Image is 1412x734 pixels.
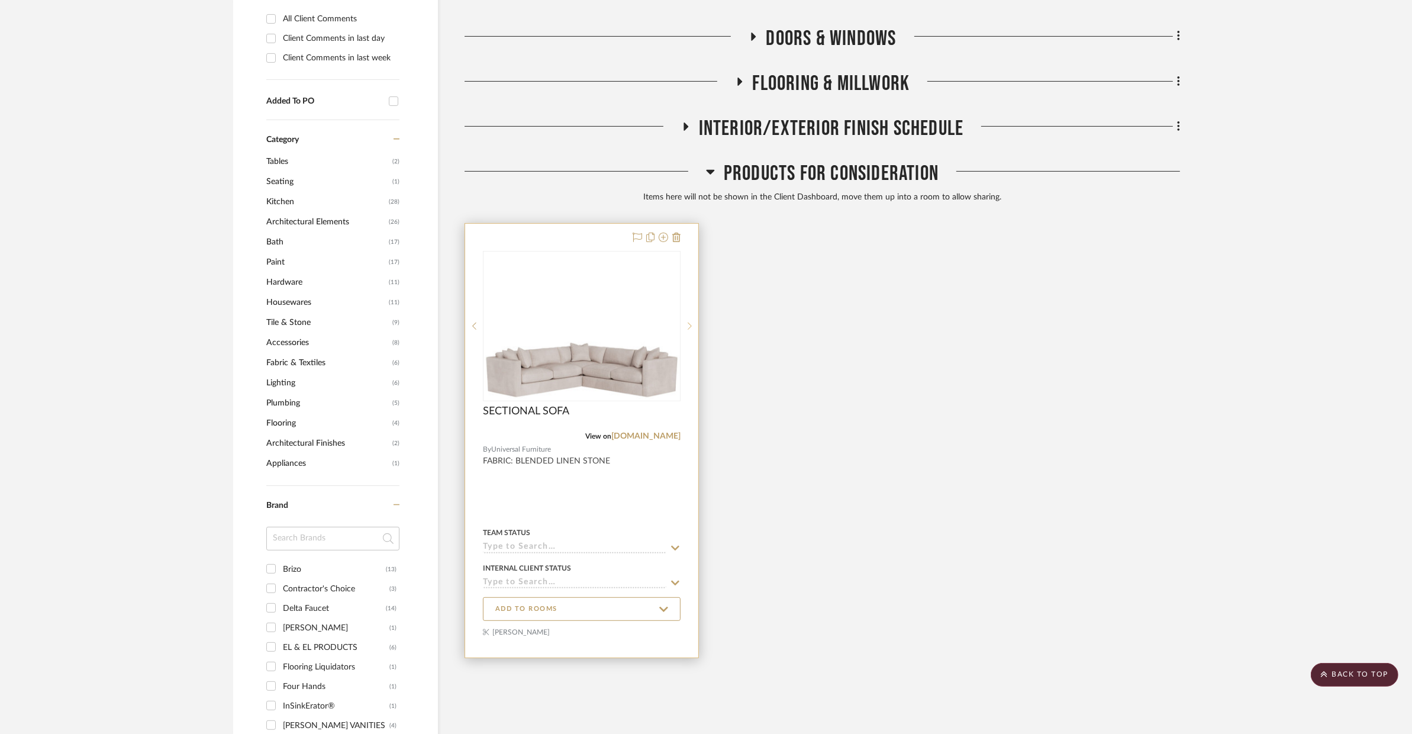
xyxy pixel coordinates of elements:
[266,292,386,313] span: Housewares
[483,563,571,574] div: Internal Client Status
[484,253,679,400] img: SECTIONAL SOFA
[389,213,399,231] span: (26)
[266,527,399,550] input: Search Brands
[392,454,399,473] span: (1)
[283,697,389,716] div: InSinkErator®
[766,26,897,51] span: DOORS & WINDOWS
[266,333,389,353] span: Accessories
[483,405,569,418] span: SECTIONAL SOFA
[266,393,389,413] span: Plumbing
[392,374,399,392] span: (6)
[266,152,389,172] span: Tables
[389,233,399,252] span: (17)
[266,353,389,373] span: Fabric & Textiles
[389,619,396,638] div: (1)
[266,172,389,192] span: Seating
[266,192,386,212] span: Kitchen
[283,619,389,638] div: [PERSON_NAME]
[266,373,389,393] span: Lighting
[389,580,396,598] div: (3)
[483,597,681,621] button: ADD TO ROOMS
[392,333,399,352] span: (8)
[283,29,396,48] div: Client Comments in last day
[753,71,910,96] span: FLOORING & MILLWORK
[389,192,399,211] span: (28)
[611,432,681,440] a: [DOMAIN_NAME]
[483,252,680,401] div: 0
[283,560,386,579] div: Brizo
[266,413,389,433] span: Flooring
[283,658,389,677] div: Flooring Liquidators
[585,433,611,440] span: View on
[266,212,386,232] span: Architectural Elements
[389,677,396,696] div: (1)
[699,116,964,141] span: INTERIOR/EXTERIOR FINISH SCHEDULE
[266,272,386,292] span: Hardware
[283,638,389,657] div: EL & EL PRODUCTS
[392,434,399,453] span: (2)
[389,638,396,657] div: (6)
[283,580,389,598] div: Contractor's Choice
[724,161,939,186] span: Products For Consideration
[483,444,491,455] span: By
[392,353,399,372] span: (6)
[392,394,399,413] span: (5)
[392,313,399,332] span: (9)
[483,578,666,589] input: Type to Search…
[266,252,386,272] span: Paint
[266,232,386,252] span: Bath
[266,96,383,107] div: Added To PO
[465,191,1180,204] div: Items here will not be shown in the Client Dashboard, move them up into a room to allow sharing.
[483,527,530,538] div: Team Status
[389,293,399,312] span: (11)
[386,560,396,579] div: (13)
[389,273,399,292] span: (11)
[283,9,396,28] div: All Client Comments
[266,433,389,453] span: Architectural Finishes
[389,253,399,272] span: (17)
[389,658,396,677] div: (1)
[491,444,551,455] span: Universal Furniture
[266,501,288,510] span: Brand
[392,172,399,191] span: (1)
[392,414,399,433] span: (4)
[392,152,399,171] span: (2)
[266,453,389,474] span: Appliances
[386,599,396,618] div: (14)
[266,313,389,333] span: Tile & Stone
[283,599,386,618] div: Delta Faucet
[483,542,666,553] input: Type to Search…
[266,135,299,145] span: Category
[495,604,557,614] span: ADD TO ROOMS
[1311,663,1398,687] scroll-to-top-button: BACK TO TOP
[283,677,389,696] div: Four Hands
[389,697,396,716] div: (1)
[283,49,396,67] div: Client Comments in last week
